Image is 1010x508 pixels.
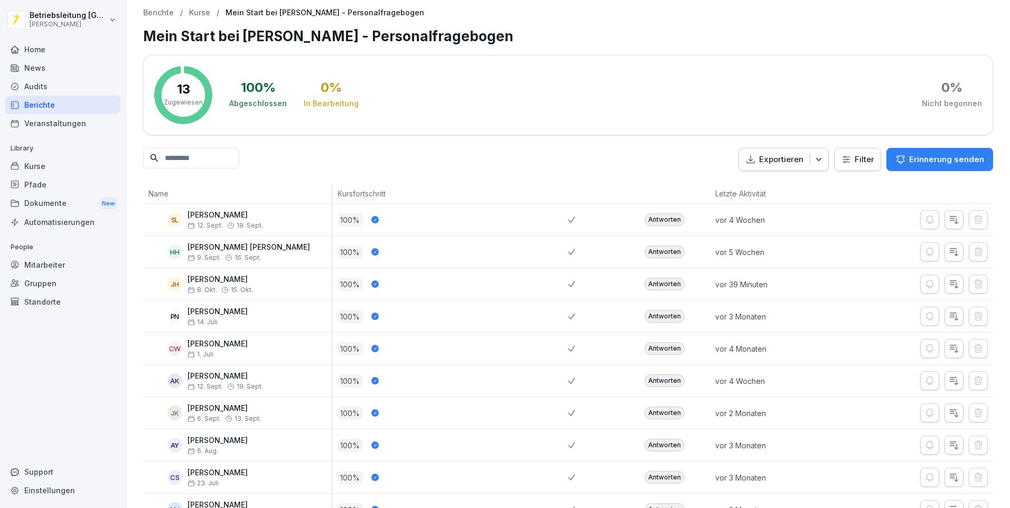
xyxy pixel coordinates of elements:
[5,274,120,293] a: Gruppen
[644,246,685,258] div: Antworten
[5,293,120,311] a: Standorte
[167,309,182,324] div: PN
[715,311,828,322] p: vor 3 Monaten
[644,278,685,290] div: Antworten
[164,98,203,107] p: Zugewiesen
[226,8,424,17] p: Mein Start bei [PERSON_NAME] - Personalfragebogen
[188,254,221,261] span: 9. Sept.
[338,407,363,420] p: 100 %
[5,40,120,59] a: Home
[5,96,120,114] a: Berichte
[188,372,263,381] p: [PERSON_NAME]
[5,114,120,133] a: Veranstaltungen
[5,59,120,77] a: News
[715,343,828,354] p: vor 4 Monaten
[167,406,182,420] div: JK
[167,373,182,388] div: AK
[188,318,218,326] span: 14. Juli
[30,21,107,28] p: [PERSON_NAME]
[715,472,828,483] p: vor 3 Monaten
[229,98,287,109] div: Abgeschlossen
[338,310,363,323] p: 100 %
[5,481,120,500] a: Einstellungen
[5,194,120,213] a: DokumenteNew
[188,447,218,455] span: 6. Aug.
[644,213,685,226] div: Antworten
[143,26,993,46] h1: Mein Start bei [PERSON_NAME] - Personalfragebogen
[338,213,363,227] p: 100 %
[188,479,219,487] span: 23. Juli
[922,98,982,109] div: Nicht begonnen
[338,188,563,199] p: Kursfortschritt
[841,154,874,165] div: Filter
[188,307,248,316] p: [PERSON_NAME]
[715,375,828,387] p: vor 4 Wochen
[738,148,829,172] button: Exportieren
[886,148,993,171] button: Erinnerung senden
[231,286,253,294] span: 15. Okt.
[241,81,276,94] div: 100 %
[715,279,828,290] p: vor 39 Minuten
[5,463,120,481] div: Support
[189,8,210,17] a: Kurse
[167,470,182,485] div: CS
[188,243,310,252] p: [PERSON_NAME] [PERSON_NAME]
[188,351,213,358] span: 1. Juli
[143,8,174,17] a: Berichte
[235,254,261,261] span: 16. Sept.
[177,83,190,96] p: 13
[188,415,221,422] span: 6. Sept.
[715,188,822,199] p: Letzte Aktivität
[835,148,881,171] button: Filter
[5,194,120,213] div: Dokumente
[217,8,219,17] p: /
[909,154,984,165] p: Erinnerung senden
[644,342,685,355] div: Antworten
[237,383,263,390] span: 19. Sept.
[715,214,828,225] p: vor 4 Wochen
[338,342,363,355] p: 100 %
[644,439,685,451] div: Antworten
[167,341,182,356] div: CW
[5,77,120,96] a: Audits
[644,471,685,484] div: Antworten
[188,222,223,229] span: 12. Sept.
[188,275,253,284] p: [PERSON_NAME]
[715,408,828,419] p: vor 2 Monaten
[237,222,263,229] span: 19. Sept.
[188,436,248,445] p: [PERSON_NAME]
[188,404,261,413] p: [PERSON_NAME]
[167,244,182,259] div: HH
[188,340,248,349] p: [PERSON_NAME]
[644,407,685,419] div: Antworten
[644,374,685,387] div: Antworten
[715,440,828,451] p: vor 3 Monaten
[338,246,363,259] p: 100 %
[188,286,217,294] span: 8. Okt.
[167,212,182,227] div: SL
[5,256,120,274] a: Mitarbeiter
[188,468,248,477] p: [PERSON_NAME]
[338,471,363,484] p: 100 %
[167,438,182,453] div: AY
[148,188,326,199] p: Name
[188,211,263,220] p: [PERSON_NAME]
[304,98,359,109] div: In Bearbeitung
[5,175,120,194] a: Pfade
[321,81,342,94] div: 0 %
[5,213,120,231] a: Automatisierungen
[180,8,183,17] p: /
[5,157,120,175] a: Kurse
[5,239,120,256] p: People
